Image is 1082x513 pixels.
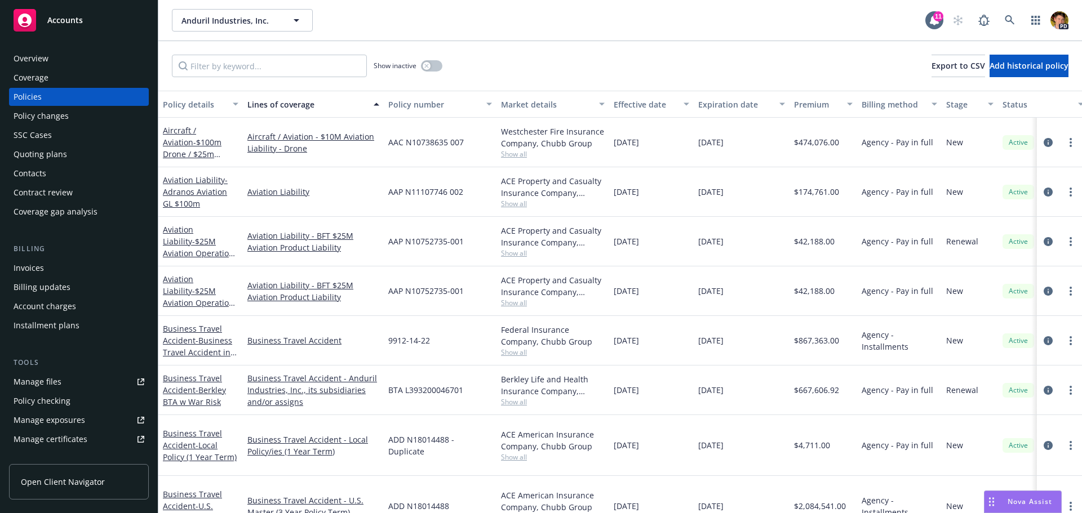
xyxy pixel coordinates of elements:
a: Aviation Liability [163,224,238,270]
button: Anduril Industries, Inc. [172,9,313,32]
div: Overview [14,50,48,68]
a: Manage BORs [9,449,149,467]
button: Premium [790,91,857,118]
a: circleInformation [1041,439,1055,452]
span: [DATE] [614,500,639,512]
div: Tools [9,357,149,368]
span: $2,084,541.00 [794,500,846,512]
span: [DATE] [614,136,639,148]
span: Active [1007,440,1030,450]
a: more [1064,439,1077,452]
span: AAP N10752735-001 [388,235,464,247]
span: Agency - Pay in full [862,285,933,297]
span: AAC N10738635 007 [388,136,464,148]
span: Open Client Navigator [21,476,105,488]
a: Business Travel Accident [247,334,379,346]
button: Billing method [857,91,942,118]
a: circleInformation [1041,185,1055,199]
span: $867,363.00 [794,334,839,346]
div: Manage exposures [14,411,85,429]
a: circleInformation [1041,383,1055,397]
span: BTA L393200046701 [388,384,463,396]
div: ACE Property and Casualty Insurance Company, Chubb Group [501,175,605,199]
input: Filter by keyword... [172,55,367,77]
span: Show all [501,248,605,258]
span: Show all [501,199,605,208]
a: Business Travel Accident - Local Policy/ies (1 Year Term) [247,434,379,457]
span: - $25M Aviation Operation for BFT - DUPLICATE [163,236,238,270]
a: Aviation Liability - BFT $25M Aviation Product Liability [247,279,379,303]
a: Aviation Liability [163,274,234,355]
a: circleInformation [1041,235,1055,248]
span: 9912-14-22 [388,334,430,346]
a: Business Travel Accident [163,428,237,462]
a: circleInformation [1041,284,1055,298]
div: Stage [946,99,981,110]
a: more [1064,284,1077,298]
span: $4,711.00 [794,439,830,451]
span: Anduril Industries, Inc. [181,15,279,26]
span: Show all [501,452,605,462]
a: Business Travel Accident [163,373,226,407]
span: Agency - Pay in full [862,136,933,148]
div: Billing method [862,99,925,110]
a: Aircraft / Aviation [163,125,221,171]
span: New [946,334,963,346]
div: ACE Property and Casualty Insurance Company, Chubb Group [501,274,605,298]
div: Policy number [388,99,480,110]
a: Contract review [9,184,149,202]
a: circleInformation [1041,136,1055,149]
span: AAP N11107746 002 [388,186,463,198]
div: Policy checking [14,392,70,410]
span: Show all [501,149,605,159]
span: Agency - Pay in full [862,384,933,396]
span: Active [1007,336,1030,346]
a: Start snowing [947,9,969,32]
button: Effective date [609,91,694,118]
span: [DATE] [698,500,724,512]
button: Market details [496,91,609,118]
span: Active [1007,187,1030,197]
a: Invoices [9,259,149,277]
div: Market details [501,99,592,110]
button: Policy details [158,91,243,118]
span: New [946,136,963,148]
span: - Business Travel Accident into Area I War Risk Zone between 02/15/23-26. $212729 annually for ea... [163,335,238,429]
span: - $25M Aviation Operation for BFT - annual premium of $42,188 for 23-24 and 24-25 [163,286,235,355]
a: Contacts [9,164,149,182]
a: Policy changes [9,107,149,125]
a: Manage certificates [9,430,149,448]
button: Lines of coverage [243,91,384,118]
a: Search [999,9,1021,32]
div: Billing [9,243,149,255]
div: Premium [794,99,840,110]
a: Business Travel Accident [163,323,238,429]
a: Report a Bug [973,9,995,32]
div: ACE American Insurance Company, Chubb Group [501,489,605,513]
span: $42,188.00 [794,285,835,297]
div: Drag to move [985,491,999,512]
button: Policy number [384,91,496,118]
span: $474,076.00 [794,136,839,148]
span: ADD N18014488 [388,500,449,512]
div: Contract review [14,184,73,202]
a: Installment plans [9,316,149,334]
span: Add historical policy [990,60,1068,71]
a: Aviation Liability - BFT $25M Aviation Product Liability [247,230,379,253]
span: Renewal [946,235,978,247]
button: Nova Assist [984,490,1062,513]
span: - Local Policy (1 Year Term) [163,440,237,462]
div: SSC Cases [14,126,52,144]
div: Expiration date [698,99,773,110]
span: Show all [501,397,605,407]
span: Active [1007,137,1030,148]
div: Westchester Fire Insurance Company, Chubb Group [501,126,605,149]
span: Show all [501,347,605,357]
div: Installment plans [14,316,79,334]
a: more [1064,235,1077,248]
a: more [1064,499,1077,513]
a: Coverage [9,69,149,87]
a: Switch app [1025,9,1047,32]
a: Aircraft / Aviation - $10M Aviation Liability - Drone [247,131,379,154]
div: Federal Insurance Company, Chubb Group [501,324,605,347]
